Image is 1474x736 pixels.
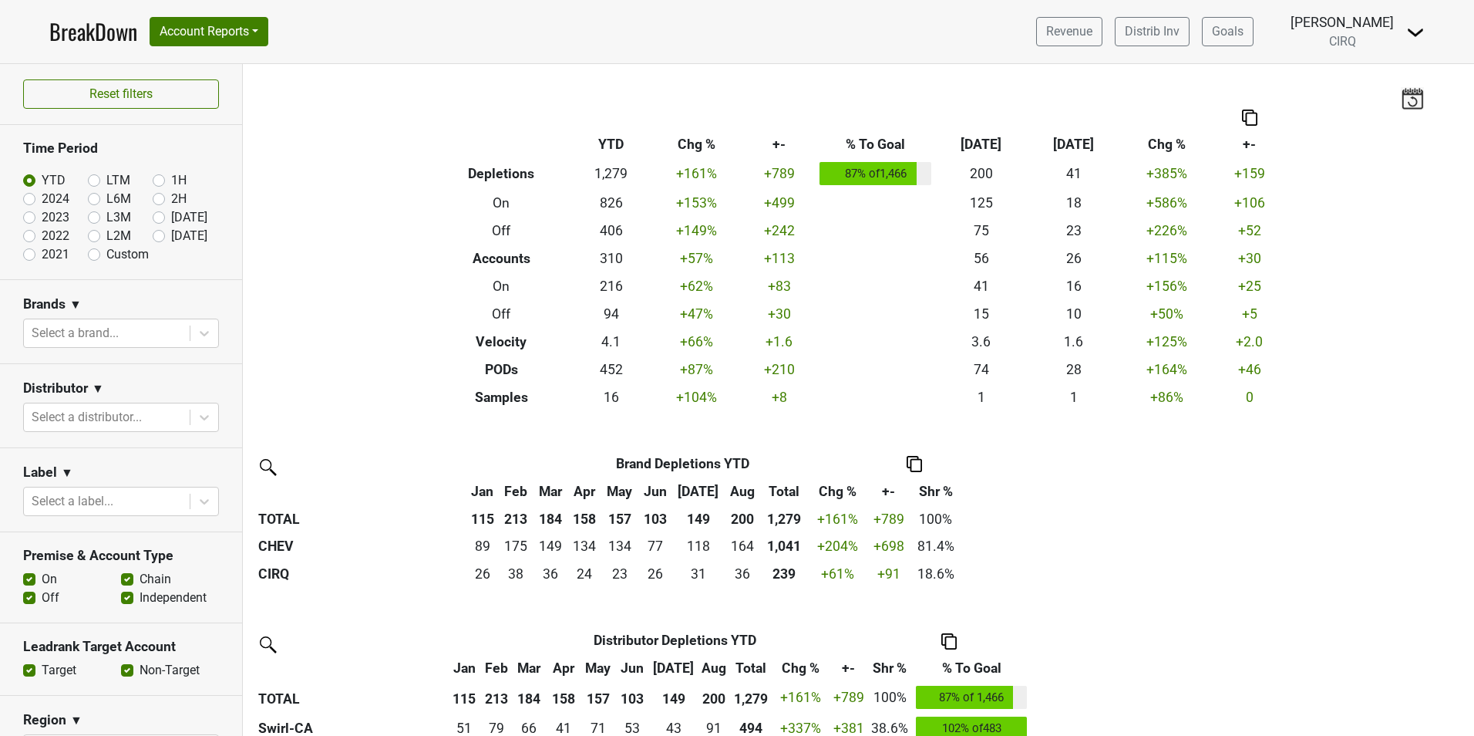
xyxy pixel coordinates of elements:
th: 157 [601,505,639,533]
th: Chg %: activate to sort column ascending [809,478,867,505]
label: L2M [106,227,131,245]
th: +-: activate to sort column ascending [830,655,868,683]
th: Shr %: activate to sort column ascending [910,478,961,505]
td: 81.4% [910,533,961,561]
label: Independent [140,589,207,607]
td: 125 [935,189,1028,217]
th: Apr: activate to sort column ascending [567,478,601,505]
th: Off [431,217,573,245]
th: Chg %: activate to sort column ascending [771,655,830,683]
label: Custom [106,245,149,264]
th: Velocity [431,328,573,356]
div: 134 [604,536,634,556]
td: 406 [572,217,650,245]
td: 4.1 [572,328,650,356]
label: 2022 [42,227,69,245]
span: +161% [817,511,858,527]
h3: Premise & Account Type [23,548,219,564]
td: +46 [1213,356,1286,383]
th: &nbsp;: activate to sort column ascending [254,478,466,505]
th: May: activate to sort column ascending [601,478,639,505]
td: +210 [742,356,816,383]
td: +62 % [650,272,742,300]
td: 452 [572,356,650,383]
th: 103 [638,505,671,533]
td: +86 % [1120,383,1213,411]
td: +1.6 [742,328,816,356]
th: May: activate to sort column ascending [581,655,615,683]
td: 23.752 [567,561,601,589]
td: 3.6 [935,328,1028,356]
td: +789 [742,158,816,189]
label: 2024 [42,190,69,208]
td: +104 % [650,383,742,411]
label: 2021 [42,245,69,264]
td: 26 [638,561,671,589]
td: +57 % [650,245,742,272]
label: [DATE] [171,227,207,245]
td: +106 [1213,189,1286,217]
div: 31 [675,564,721,584]
td: +242 [742,217,816,245]
th: +- [1213,130,1286,158]
th: +-: activate to sort column ascending [867,478,910,505]
td: +499 [742,189,816,217]
div: 38 [503,564,529,584]
label: 2023 [42,208,69,227]
th: 115 [447,683,482,714]
div: 36 [537,564,564,584]
td: 216 [572,272,650,300]
div: +698 [870,536,907,556]
th: Aug: activate to sort column ascending [725,478,760,505]
th: 1,279 [730,683,772,714]
td: 75 [935,217,1028,245]
th: 200 [698,683,730,714]
h3: Region [23,712,66,728]
span: ▼ [61,464,73,482]
td: 175.436 [499,533,532,561]
td: 56 [935,245,1028,272]
img: filter [254,631,279,656]
th: Feb: activate to sort column ascending [482,655,513,683]
th: 1040.532 [760,533,809,561]
td: 35.506 [533,561,567,589]
td: +25 [1213,272,1286,300]
div: 26 [642,564,668,584]
div: [PERSON_NAME] [1291,12,1394,32]
td: 148.66 [533,533,567,561]
th: Distributor Depletions YTD [482,627,868,655]
th: Total: activate to sort column ascending [730,655,772,683]
h3: Label [23,464,57,481]
th: Jul: activate to sort column ascending [672,478,725,505]
span: ▼ [69,295,82,314]
td: 89.338 [466,533,499,561]
label: L6M [106,190,131,208]
td: 100% [910,505,961,533]
th: 158 [547,683,581,714]
span: +789 [833,690,864,705]
div: 118 [675,536,721,556]
div: 26 [469,564,496,584]
td: 28 [1028,356,1120,383]
td: 30.75 [672,561,725,589]
td: 74 [935,356,1028,383]
span: ▼ [92,380,104,398]
th: +- [742,130,816,158]
td: 77.337 [638,533,671,561]
td: 25.501 [466,561,499,589]
td: 134.262 [601,533,639,561]
td: 1,279 [572,158,650,189]
td: 10 [1028,300,1120,328]
label: 2H [171,190,187,208]
td: +30 [1213,245,1286,272]
th: 200 [725,505,760,533]
td: +153 % [650,189,742,217]
td: +61 % [809,561,867,589]
a: Revenue [1036,17,1102,46]
td: 38.005 [499,561,532,589]
label: Chain [140,570,171,589]
button: Account Reports [150,17,268,46]
th: 184 [533,505,567,533]
th: Jan: activate to sort column ascending [447,655,482,683]
td: +113 [742,245,816,272]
